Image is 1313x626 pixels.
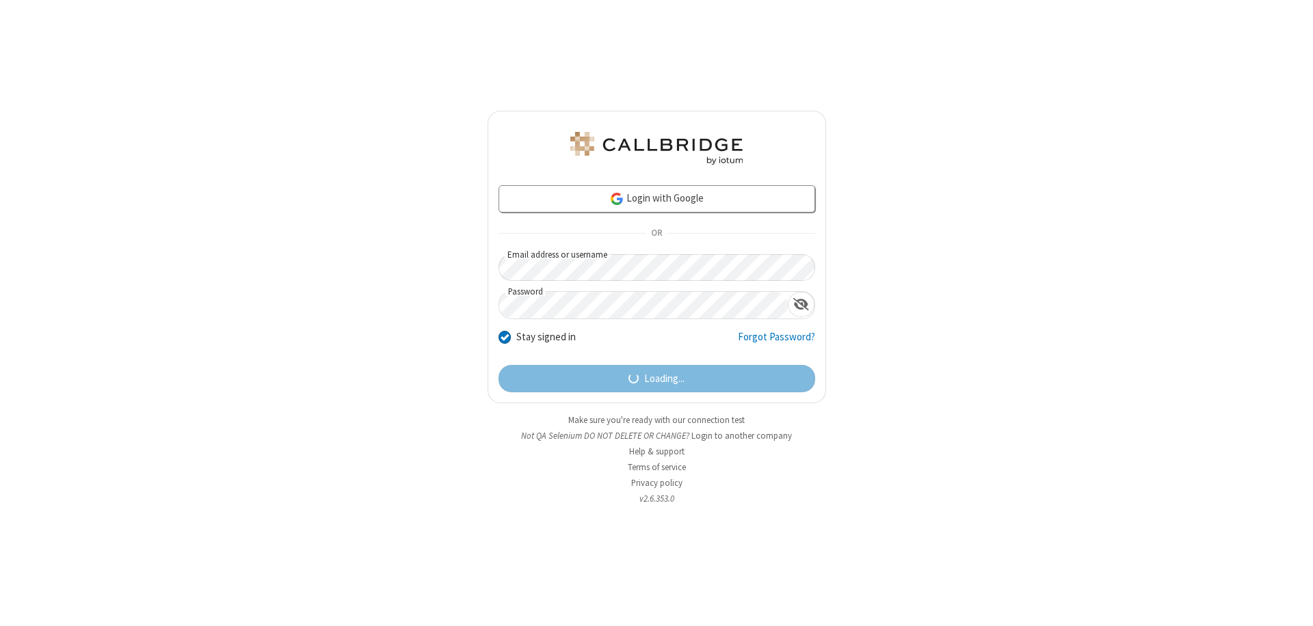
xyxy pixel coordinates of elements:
label: Stay signed in [516,329,576,345]
a: Help & support [629,446,685,457]
button: Login to another company [691,429,792,442]
span: OR [646,224,667,243]
button: Loading... [499,365,815,392]
a: Forgot Password? [738,329,815,355]
div: Show password [788,292,814,317]
a: Make sure you're ready with our connection test [568,414,745,426]
li: v2.6.353.0 [488,492,826,505]
span: Loading... [644,371,685,387]
img: google-icon.png [609,191,624,206]
img: QA Selenium DO NOT DELETE OR CHANGE [568,132,745,165]
a: Privacy policy [631,477,682,489]
a: Login with Google [499,185,815,213]
li: Not QA Selenium DO NOT DELETE OR CHANGE? [488,429,826,442]
input: Password [499,292,788,318]
input: Email address or username [499,254,815,281]
iframe: Chat [1279,590,1303,616]
a: Terms of service [628,461,686,473]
